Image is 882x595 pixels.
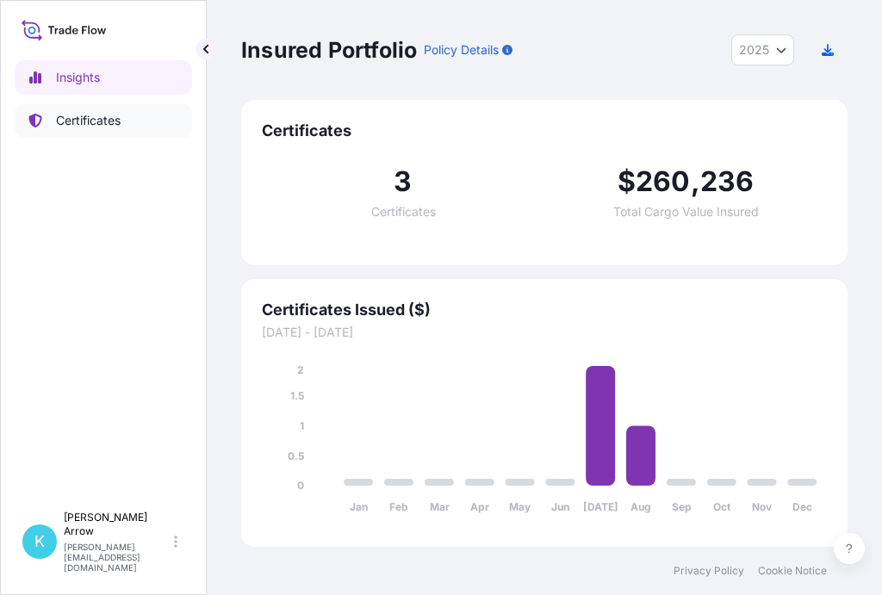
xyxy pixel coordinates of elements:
p: [PERSON_NAME] Arrow [64,511,171,538]
span: 3 [394,168,412,195]
span: K [34,533,45,550]
p: [PERSON_NAME][EMAIL_ADDRESS][DOMAIN_NAME] [64,542,171,573]
tspan: Jun [551,500,569,513]
tspan: 1 [300,419,304,432]
span: 236 [700,168,755,195]
tspan: 0 [297,479,304,492]
span: [DATE] - [DATE] [262,324,827,341]
p: Policy Details [424,41,499,59]
tspan: Apr [470,500,489,513]
span: Certificates [371,206,436,218]
span: Certificates Issued ($) [262,300,827,320]
a: Insights [15,60,192,95]
span: Total Cargo Value Insured [613,206,759,218]
tspan: Nov [752,500,773,513]
span: $ [618,168,636,195]
p: Certificates [56,112,121,129]
tspan: 0.5 [288,449,304,462]
button: Year Selector [731,34,794,65]
p: Insured Portfolio [241,36,417,64]
p: Insights [56,69,100,86]
tspan: Jan [350,500,368,513]
span: 260 [636,168,691,195]
a: Privacy Policy [674,564,744,578]
tspan: Sep [672,500,692,513]
tspan: Dec [792,500,812,513]
tspan: Aug [630,500,651,513]
tspan: May [509,500,531,513]
tspan: Mar [430,500,450,513]
span: Certificates [262,121,827,141]
tspan: Feb [389,500,408,513]
span: , [691,168,700,195]
a: Cookie Notice [758,564,827,578]
tspan: Oct [713,500,731,513]
a: Certificates [15,103,192,138]
span: 2025 [739,41,769,59]
tspan: 1.5 [290,389,304,402]
tspan: 2 [297,363,304,376]
tspan: [DATE] [583,500,618,513]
